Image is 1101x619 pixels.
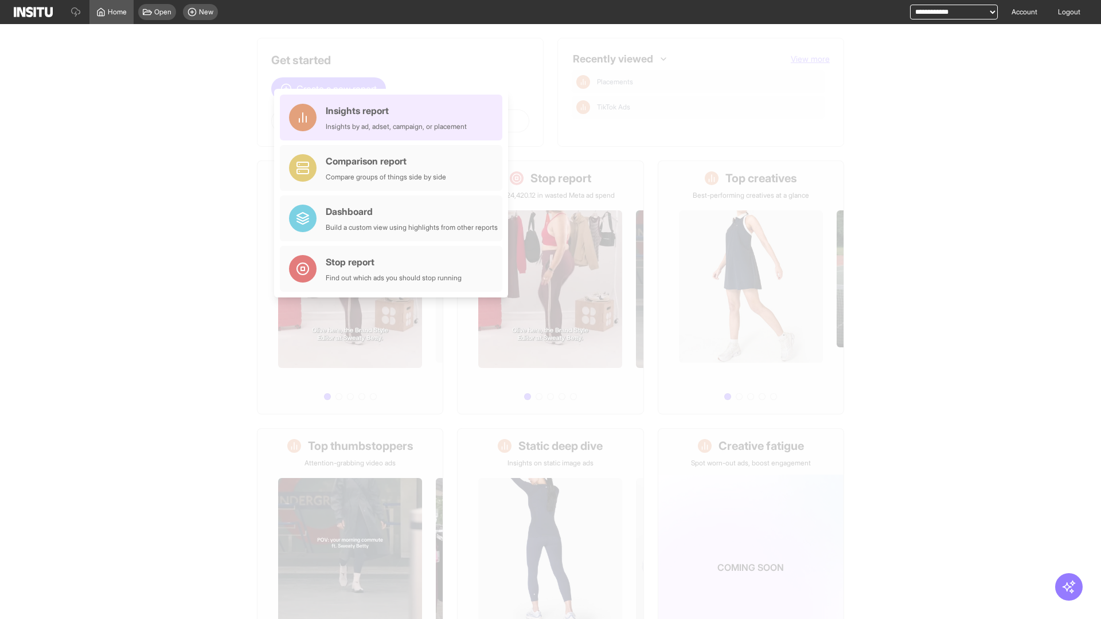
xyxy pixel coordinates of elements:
[326,205,498,218] div: Dashboard
[326,173,446,182] div: Compare groups of things side by side
[326,154,446,168] div: Comparison report
[154,7,171,17] span: Open
[326,255,462,269] div: Stop report
[199,7,213,17] span: New
[326,104,467,117] div: Insights report
[326,273,462,283] div: Find out which ads you should stop running
[108,7,127,17] span: Home
[14,7,53,17] img: Logo
[326,223,498,232] div: Build a custom view using highlights from other reports
[326,122,467,131] div: Insights by ad, adset, campaign, or placement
